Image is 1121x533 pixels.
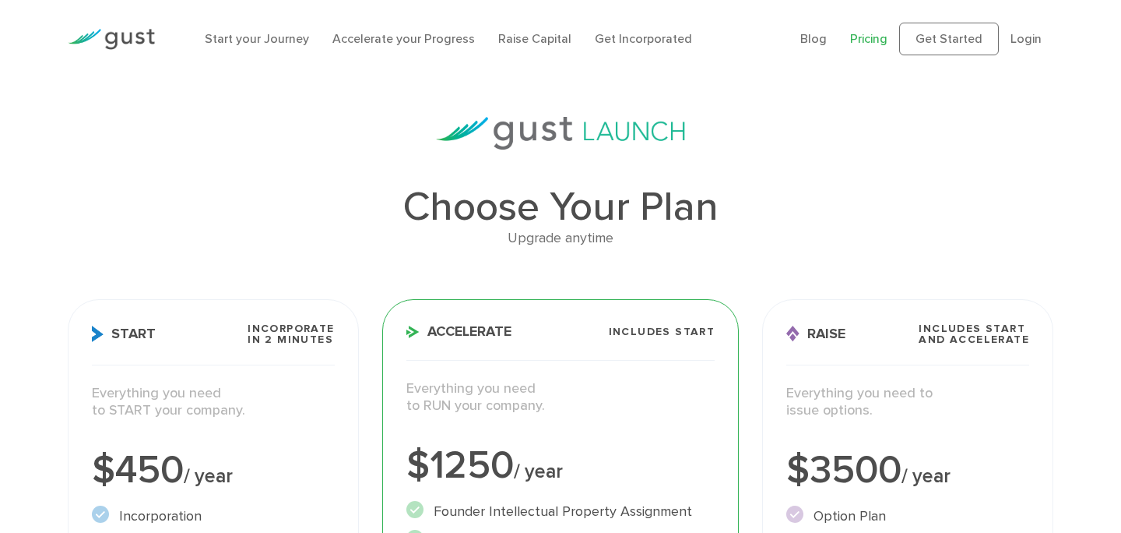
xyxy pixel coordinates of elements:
a: Get Incorporated [595,31,692,46]
img: Start Icon X2 [92,326,104,342]
img: Gust Logo [68,29,155,50]
a: Get Started [899,23,999,55]
li: Founder Intellectual Property Assignment [406,501,715,522]
span: Accelerate [406,325,511,339]
a: Pricing [850,31,887,46]
span: / year [901,464,951,488]
li: Incorporation [92,506,335,527]
a: Login [1010,31,1042,46]
img: Raise Icon [786,326,799,342]
img: gust-launch-logos.svg [436,117,685,150]
a: Accelerate your Progress [332,31,475,46]
img: Accelerate Icon [406,326,420,338]
div: $3500 [786,451,1029,490]
a: Raise Capital [498,31,571,46]
span: Raise [786,326,845,342]
span: / year [184,464,233,488]
span: Incorporate in 2 Minutes [248,323,334,345]
span: Includes START and ACCELERATE [919,323,1029,345]
div: $1250 [406,447,715,485]
a: Start your Journey [205,31,309,46]
h1: Choose Your Plan [68,187,1053,228]
span: Includes START [609,327,715,337]
span: / year [514,460,563,483]
div: $450 [92,451,335,490]
p: Everything you need to RUN your company. [406,380,715,415]
p: Everything you need to issue options. [786,385,1029,420]
div: Upgrade anytime [68,228,1053,250]
a: Blog [800,31,827,46]
span: Start [92,326,156,342]
p: Everything you need to START your company. [92,385,335,420]
li: Option Plan [786,506,1029,527]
